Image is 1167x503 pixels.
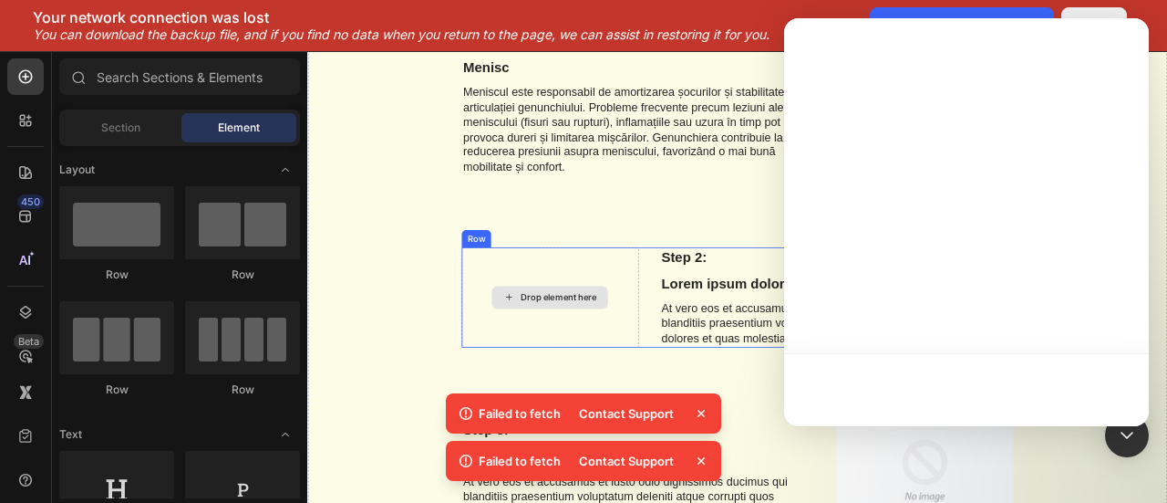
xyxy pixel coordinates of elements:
button: Download Edited Backup [870,7,1054,44]
p: Step 3: [198,471,644,494]
div: Beta [14,334,44,349]
span: Element [218,120,260,136]
p: At vero eos et accusamus et iusto odio dignissimos ducimus qui blanditiis praesentium voluptatum ... [450,318,896,374]
div: Close [1077,16,1111,36]
div: Open Intercom Messenger [1105,414,1149,457]
span: Text [59,426,82,443]
span: Toggle open [271,420,300,449]
div: Download Edited Backup [885,16,1038,36]
div: Drop element here [271,306,367,320]
input: Search Sections & Elements [59,58,300,95]
span: Layout [59,162,95,178]
span: Section [101,120,140,136]
div: Row [185,382,300,398]
p: Failed to fetch [479,452,561,470]
div: Row [185,267,300,283]
div: Row [200,230,230,246]
div: Row [59,382,174,398]
p: Your network connection was lost [33,8,769,26]
div: 450 [17,194,44,209]
div: Row [59,267,174,283]
div: Contact Support [568,448,685,474]
div: Contact Support [568,401,685,426]
p: You can download the backup file, and if you find no data when you return to the page, we can ass... [33,26,769,43]
span: Toggle open [271,155,300,184]
iframe: Design area [307,51,1167,503]
button: Close [1061,7,1127,44]
p: Lorem ipsum dolor sit amet [450,285,896,308]
p: Failed to fetch [479,404,561,423]
p: Step 2: [450,251,896,274]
